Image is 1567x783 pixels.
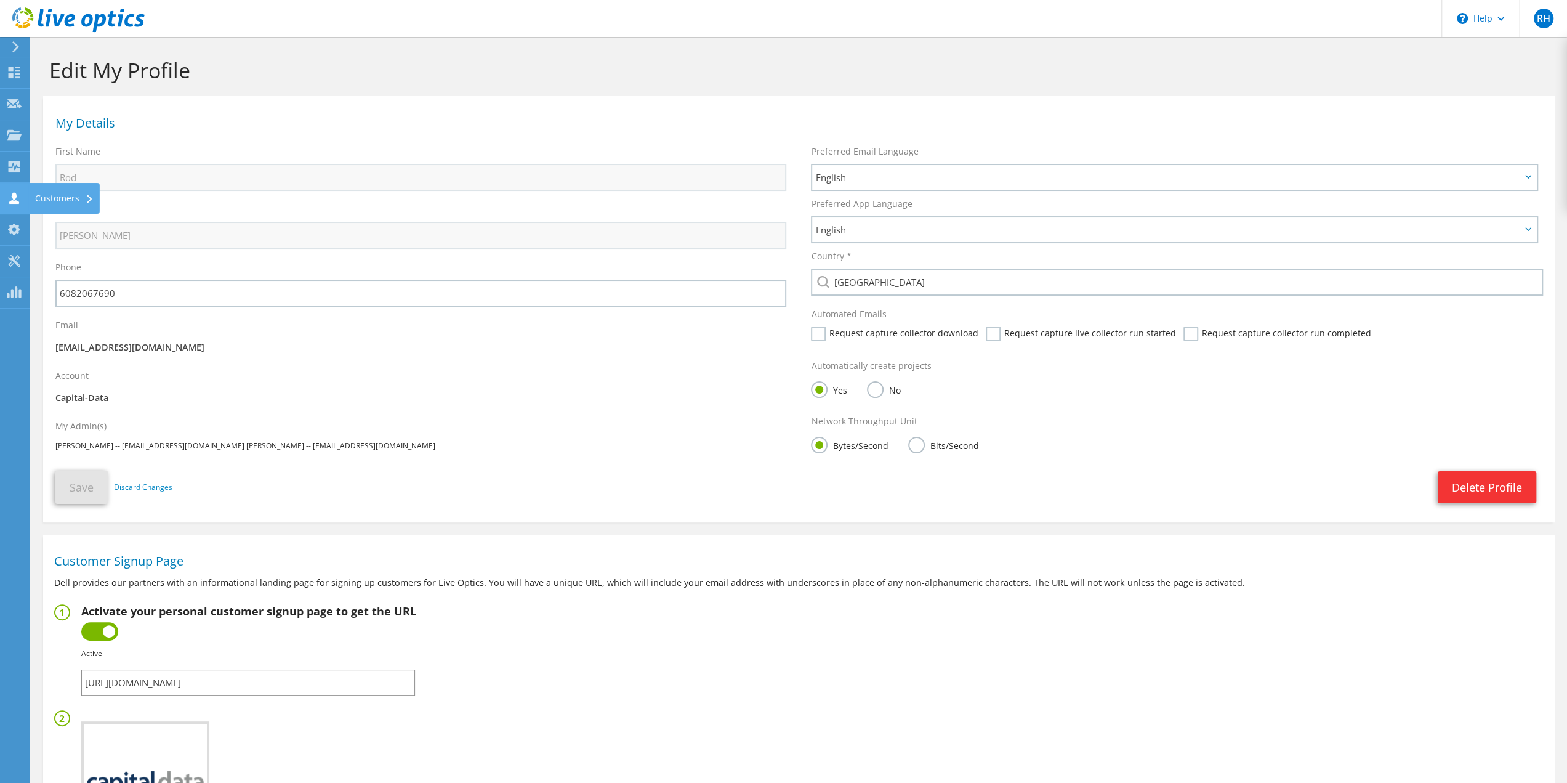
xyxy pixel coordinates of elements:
[81,604,416,618] h2: Activate your personal customer signup page to get the URL
[55,117,1536,129] h1: My Details
[811,360,931,372] label: Automatically create projects
[815,170,1521,185] span: English
[867,381,900,397] label: No
[54,555,1537,567] h1: Customer Signup Page
[81,648,102,659] b: Active
[811,250,851,262] label: Country *
[55,341,786,354] p: [EMAIL_ADDRESS][DOMAIN_NAME]
[986,327,1175,341] label: Request capture live collector run started
[55,319,78,331] label: Email
[246,440,435,451] span: [PERSON_NAME] -- [EMAIL_ADDRESS][DOMAIN_NAME]
[811,198,912,210] label: Preferred App Language
[29,183,100,214] div: Customers
[114,481,172,494] a: Discard Changes
[1534,9,1553,28] span: RH
[811,308,886,320] label: Automated Emails
[55,420,107,432] label: My Admin(s)
[55,370,89,382] label: Account
[811,437,888,452] label: Bytes/Second
[811,327,978,341] label: Request capture collector download
[54,576,1544,590] p: Dell provides our partners with an informational landing page for signing up customers for Live O...
[55,145,100,158] label: First Name
[55,261,81,274] label: Phone
[55,471,108,504] button: Save
[811,145,918,158] label: Preferred Email Language
[908,437,978,452] label: Bits/Second
[811,415,917,428] label: Network Throughput Unit
[55,391,786,405] p: Capital-Data
[49,57,1542,83] h1: Edit My Profile
[1183,327,1371,341] label: Request capture collector run completed
[55,440,244,451] span: [PERSON_NAME] -- [EMAIL_ADDRESS][DOMAIN_NAME]
[1457,13,1468,24] svg: \n
[811,381,847,397] label: Yes
[1438,471,1536,503] a: Delete Profile
[815,222,1521,237] span: English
